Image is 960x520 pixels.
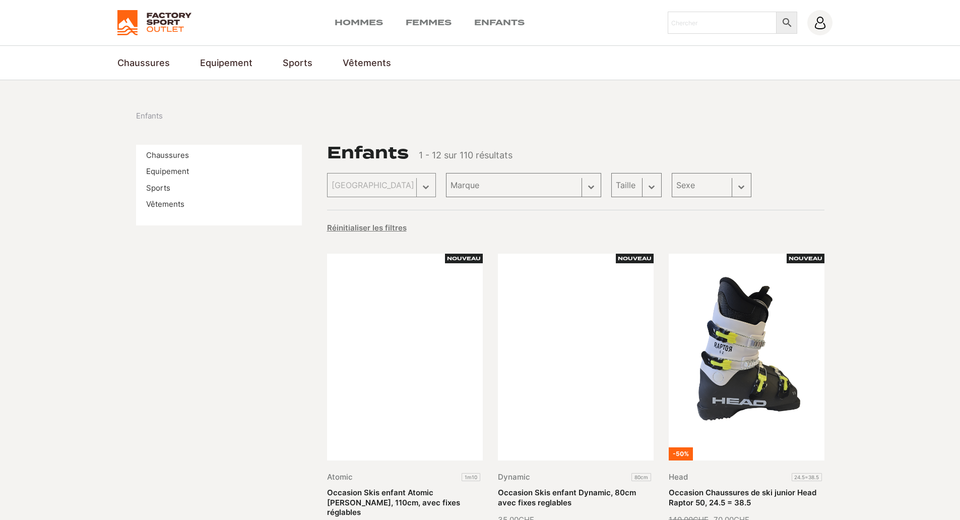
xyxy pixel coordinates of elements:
input: Chercher [668,12,777,34]
a: Sports [283,56,312,70]
a: Equipement [146,166,189,176]
a: Sports [146,183,170,193]
a: Chaussures [117,56,170,70]
a: Occasion Skis enfant Atomic [PERSON_NAME], 110cm, avec fixes réglables [327,488,460,517]
nav: breadcrumbs [136,110,163,122]
a: Chaussures [146,150,189,160]
a: Hommes [335,17,383,29]
a: Occasion Skis enfant Dynamic, 80cm avec fixes reglables [498,488,636,507]
a: Vêtements [343,56,391,70]
h1: Enfants [327,145,409,161]
a: Vêtements [146,199,184,209]
a: Occasion Chaussures de ski junior Head Raptor 50, 24.5 = 38.5 [669,488,816,507]
span: Enfants [136,110,163,122]
a: Femmes [406,17,452,29]
a: Enfants [474,17,525,29]
a: Equipement [200,56,252,70]
img: Factory Sport Outlet [117,10,191,35]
